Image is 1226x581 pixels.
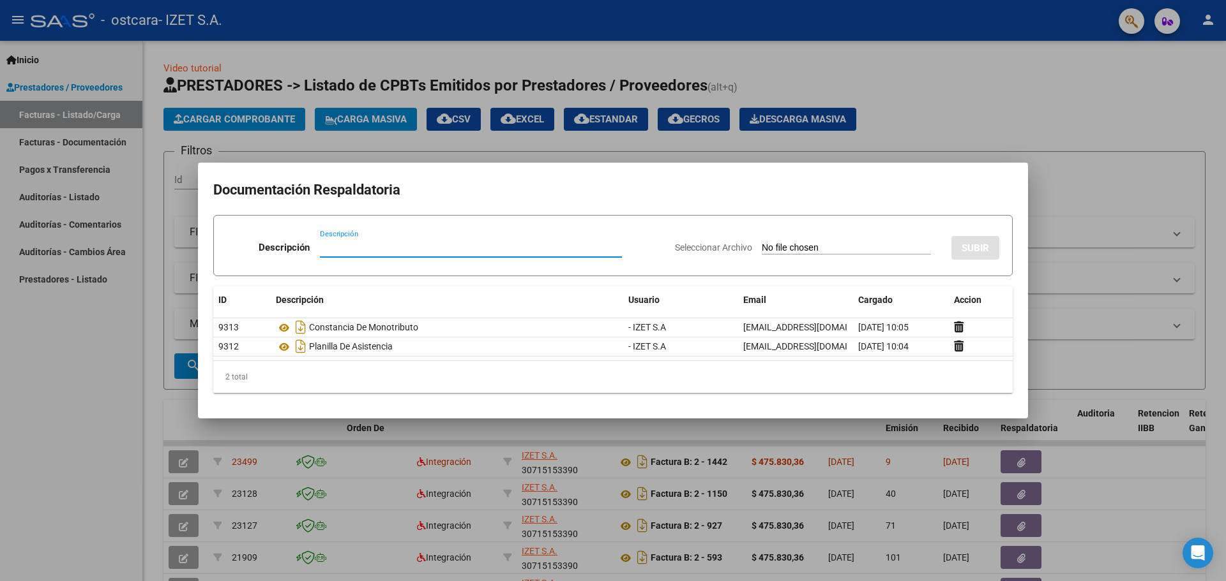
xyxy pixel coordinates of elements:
[743,341,885,351] span: [EMAIL_ADDRESS][DOMAIN_NAME]
[858,322,909,332] span: [DATE] 10:05
[628,322,666,332] span: - IZET S.A
[858,295,893,305] span: Cargado
[218,295,227,305] span: ID
[951,236,999,260] button: SUBIR
[949,286,1013,314] datatable-header-cell: Accion
[276,295,324,305] span: Descripción
[623,286,738,314] datatable-header-cell: Usuario
[218,341,239,351] span: 9312
[853,286,949,314] datatable-header-cell: Cargado
[259,240,310,255] p: Descripción
[292,336,309,357] i: Descargar documento
[213,361,1013,393] div: 2 total
[954,295,981,305] span: Accion
[218,322,239,332] span: 9313
[743,295,766,305] span: Email
[276,317,618,337] div: Constancia De Monotributo
[628,341,666,351] span: - IZET S.A
[213,178,1013,202] h2: Documentación Respaldatoria
[675,242,752,253] span: Seleccionar Archivo
[213,286,271,314] datatable-header-cell: ID
[743,322,885,332] span: [EMAIL_ADDRESS][DOMAIN_NAME]
[1183,538,1213,568] div: Open Intercom Messenger
[962,242,989,254] span: SUBIR
[738,286,853,314] datatable-header-cell: Email
[628,295,660,305] span: Usuario
[276,336,618,357] div: Planilla De Asistencia
[271,286,623,314] datatable-header-cell: Descripción
[858,341,909,351] span: [DATE] 10:04
[292,317,309,337] i: Descargar documento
